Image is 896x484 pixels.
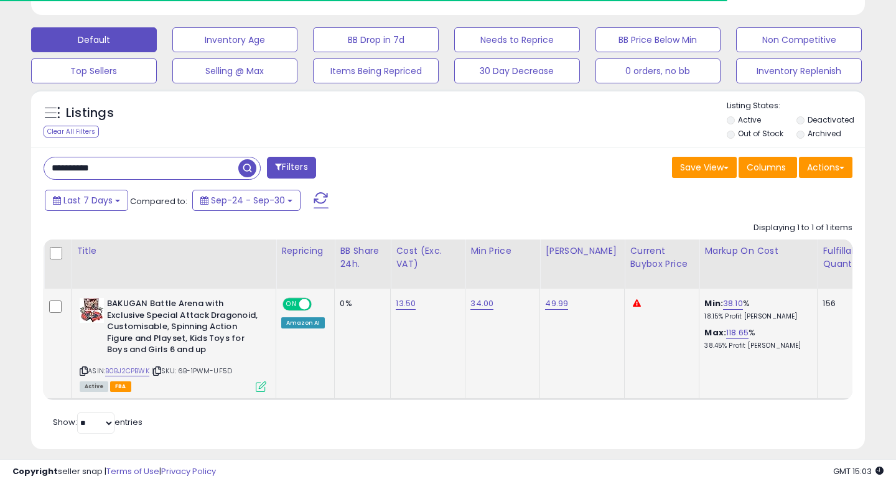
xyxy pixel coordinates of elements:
[738,114,761,125] label: Active
[470,244,534,258] div: Min Price
[313,58,439,83] button: Items Being Repriced
[396,244,460,271] div: Cost (Exc. VAT)
[799,157,852,178] button: Actions
[736,27,862,52] button: Non Competitive
[454,58,580,83] button: 30 Day Decrease
[105,366,149,376] a: B0BJ2CPBWK
[172,27,298,52] button: Inventory Age
[470,297,493,310] a: 34.00
[808,114,854,125] label: Deactivated
[545,244,619,258] div: [PERSON_NAME]
[130,195,187,207] span: Compared to:
[727,100,866,112] p: Listing States:
[313,27,439,52] button: BB Drop in 7d
[310,299,330,310] span: OFF
[704,342,808,350] p: 38.45% Profit [PERSON_NAME]
[172,58,298,83] button: Selling @ Max
[630,244,694,271] div: Current Buybox Price
[284,299,299,310] span: ON
[77,244,271,258] div: Title
[192,190,301,211] button: Sep-24 - Sep-30
[704,327,726,338] b: Max:
[281,317,325,328] div: Amazon AI
[31,27,157,52] button: Default
[396,297,416,310] a: 13.50
[267,157,315,179] button: Filters
[12,466,216,478] div: seller snap | |
[53,416,142,428] span: Show: entries
[454,27,580,52] button: Needs to Reprice
[340,298,381,309] div: 0%
[110,381,131,392] span: FBA
[736,58,862,83] button: Inventory Replenish
[823,298,861,309] div: 156
[704,297,723,309] b: Min:
[80,298,104,323] img: 51H+nITMN5L._SL40_.jpg
[80,381,108,392] span: All listings currently available for purchase on Amazon
[704,244,812,258] div: Markup on Cost
[161,465,216,477] a: Privacy Policy
[63,194,113,207] span: Last 7 Days
[44,126,99,137] div: Clear All Filters
[747,161,786,174] span: Columns
[31,58,157,83] button: Top Sellers
[672,157,737,178] button: Save View
[211,194,285,207] span: Sep-24 - Sep-30
[545,297,568,310] a: 49.99
[595,27,721,52] button: BB Price Below Min
[704,327,808,350] div: %
[704,312,808,321] p: 18.15% Profit [PERSON_NAME]
[699,240,818,289] th: The percentage added to the cost of goods (COGS) that forms the calculator for Min & Max prices.
[106,465,159,477] a: Terms of Use
[739,157,797,178] button: Columns
[80,298,266,390] div: ASIN:
[808,128,841,139] label: Archived
[704,298,808,321] div: %
[726,327,749,339] a: 118.65
[738,128,783,139] label: Out of Stock
[833,465,884,477] span: 2025-10-13 15:03 GMT
[754,222,852,234] div: Displaying 1 to 1 of 1 items
[151,366,232,376] span: | SKU: 6B-1PWM-UF5D
[45,190,128,211] button: Last 7 Days
[340,244,385,271] div: BB Share 24h.
[66,105,114,122] h5: Listings
[823,244,866,271] div: Fulfillable Quantity
[595,58,721,83] button: 0 orders, no bb
[723,297,743,310] a: 38.10
[12,465,58,477] strong: Copyright
[107,298,258,359] b: BAKUGAN Battle Arena with Exclusive Special Attack Dragonoid, Customisable, Spinning Action Figur...
[281,244,329,258] div: Repricing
